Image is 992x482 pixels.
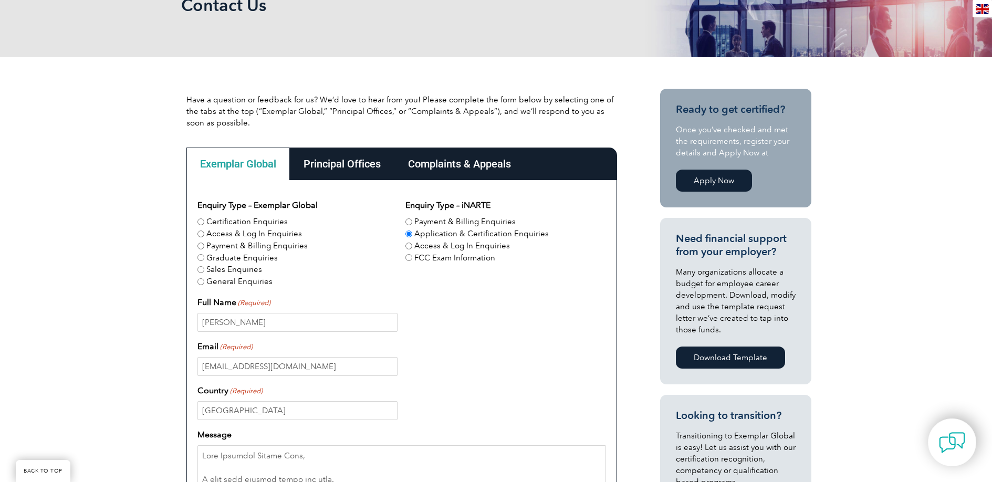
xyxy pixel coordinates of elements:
[197,199,318,212] legend: Enquiry Type – Exemplar Global
[219,342,253,352] span: (Required)
[197,428,232,441] label: Message
[394,148,525,180] div: Complaints & Appeals
[676,124,796,159] p: Once you’ve checked and met the requirements, register your details and Apply Now at
[676,266,796,336] p: Many organizations allocate a budget for employee career development. Download, modify and use th...
[16,460,70,482] a: BACK TO TOP
[414,228,549,240] label: Application & Certification Enquiries
[676,232,796,258] h3: Need financial support from your employer?
[939,429,965,456] img: contact-chat.png
[206,228,302,240] label: Access & Log In Enquiries
[414,252,495,264] label: FCC Exam Information
[676,170,752,192] a: Apply Now
[206,264,262,276] label: Sales Enquiries
[976,4,989,14] img: en
[229,386,263,396] span: (Required)
[197,340,253,353] label: Email
[676,409,796,422] h3: Looking to transition?
[186,148,290,180] div: Exemplar Global
[206,276,273,288] label: General Enquiries
[197,296,270,309] label: Full Name
[197,384,263,397] label: Country
[206,240,308,252] label: Payment & Billing Enquiries
[206,252,278,264] label: Graduate Enquiries
[186,94,617,129] p: Have a question or feedback for us? We’d love to hear from you! Please complete the form below by...
[414,216,516,228] label: Payment & Billing Enquiries
[206,216,288,228] label: Certification Enquiries
[290,148,394,180] div: Principal Offices
[237,298,270,308] span: (Required)
[405,199,490,212] legend: Enquiry Type – iNARTE
[676,347,785,369] a: Download Template
[414,240,510,252] label: Access & Log In Enquiries
[676,103,796,116] h3: Ready to get certified?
